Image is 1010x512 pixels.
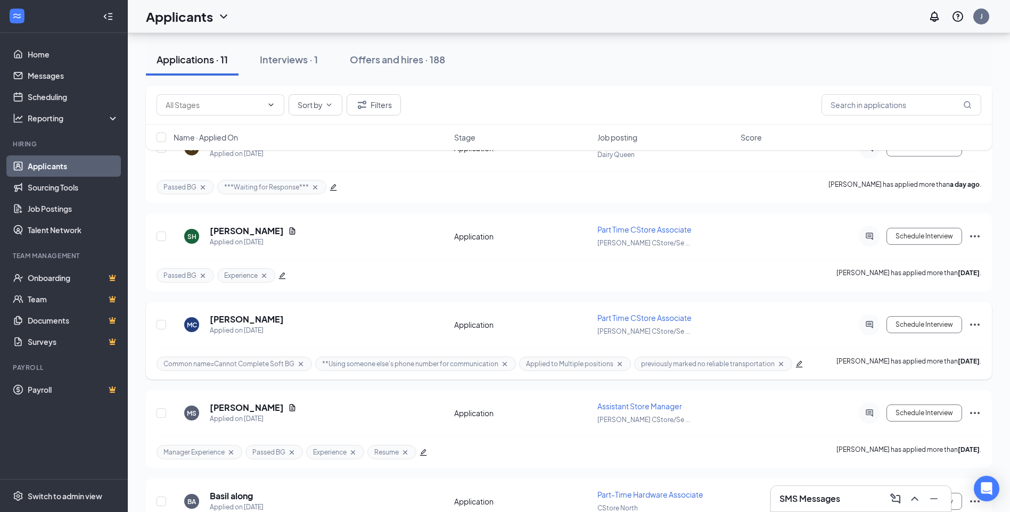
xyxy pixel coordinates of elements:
[210,225,284,237] h5: [PERSON_NAME]
[350,53,445,66] div: Offers and hires · 188
[13,363,117,372] div: Payroll
[597,239,690,247] span: [PERSON_NAME] CStore/Se ...
[958,357,980,365] b: [DATE]
[297,360,305,368] svg: Cross
[963,101,972,109] svg: MagnifyingGlass
[928,10,941,23] svg: Notifications
[28,155,119,177] a: Applicants
[822,94,981,115] input: Search in applications
[288,448,296,457] svg: Cross
[597,504,638,512] span: CStore North
[597,327,690,335] span: [PERSON_NAME] CStore/Se ...
[454,319,591,330] div: Application
[28,267,119,288] a: OnboardingCrown
[526,359,613,368] span: Applied to Multiple positions
[325,101,333,109] svg: ChevronDown
[906,490,923,507] button: ChevronUp
[347,94,401,115] button: Filter Filters
[980,12,983,21] div: J
[958,445,980,453] b: [DATE]
[28,44,119,65] a: Home
[210,490,253,502] h5: Basil along
[278,272,286,279] span: edit
[968,495,981,508] svg: Ellipses
[420,449,427,456] span: edit
[356,98,368,111] svg: Filter
[13,251,117,260] div: Team Management
[828,180,981,194] p: [PERSON_NAME] has applied more than .
[289,94,342,115] button: Sort byChevronDown
[252,448,285,457] span: Passed BG
[103,11,113,22] svg: Collapse
[886,228,962,245] button: Schedule Interview
[951,10,964,23] svg: QuestionInfo
[322,359,498,368] span: **Using someone else's phone number for communication
[13,113,23,123] svg: Analysis
[146,7,213,26] h1: Applicants
[28,65,119,86] a: Messages
[199,183,207,192] svg: Cross
[157,53,228,66] div: Applications · 11
[863,409,876,417] svg: ActiveChat
[28,491,102,501] div: Switch to admin view
[974,476,999,501] div: Open Intercom Messenger
[28,86,119,108] a: Scheduling
[597,401,682,411] span: Assistant Store Manager
[908,492,921,505] svg: ChevronUp
[28,310,119,331] a: DocumentsCrown
[210,414,297,424] div: Applied on [DATE]
[927,492,940,505] svg: Minimize
[863,320,876,329] svg: ActiveChat
[298,101,323,109] span: Sort by
[500,360,509,368] svg: Cross
[968,318,981,331] svg: Ellipses
[163,271,196,280] span: Passed BG
[28,379,119,400] a: PayrollCrown
[886,404,962,422] button: Schedule Interview
[224,271,258,280] span: Experience
[889,492,902,505] svg: ComposeMessage
[777,360,785,368] svg: Cross
[28,219,119,241] a: Talent Network
[454,132,475,143] span: Stage
[210,325,284,336] div: Applied on [DATE]
[227,448,235,457] svg: Cross
[210,402,284,414] h5: [PERSON_NAME]
[313,448,347,457] span: Experience
[288,403,297,412] svg: Document
[13,139,117,148] div: Hiring
[741,132,762,143] span: Score
[950,180,980,188] b: a day ago
[187,409,196,418] div: MS
[968,230,981,243] svg: Ellipses
[349,448,357,457] svg: Cross
[597,313,692,323] span: Part Time CStore Associate
[641,359,775,368] span: previously marked no reliable transportation
[863,232,876,241] svg: ActiveChat
[163,359,294,368] span: Common name=Cannot Complete Soft BG
[836,357,981,371] p: [PERSON_NAME] has applied more than .
[795,360,803,368] span: edit
[886,316,962,333] button: Schedule Interview
[12,11,22,21] svg: WorkstreamLogo
[210,313,284,325] h5: [PERSON_NAME]
[187,320,197,329] div: MC
[836,445,981,459] p: [PERSON_NAME] has applied more than .
[28,288,119,310] a: TeamCrown
[454,496,591,507] div: Application
[28,113,119,123] div: Reporting
[311,183,319,192] svg: Cross
[454,231,591,242] div: Application
[374,448,399,457] span: Resume
[597,416,690,424] span: [PERSON_NAME] CStore/Se ...
[925,490,942,507] button: Minimize
[217,10,230,23] svg: ChevronDown
[174,132,238,143] span: Name · Applied On
[887,490,904,507] button: ComposeMessage
[260,271,268,280] svg: Cross
[288,227,297,235] svg: Document
[210,237,297,247] div: Applied on [DATE]
[779,493,840,505] h3: SMS Messages
[163,448,225,457] span: Manager Experience
[330,184,337,191] span: edit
